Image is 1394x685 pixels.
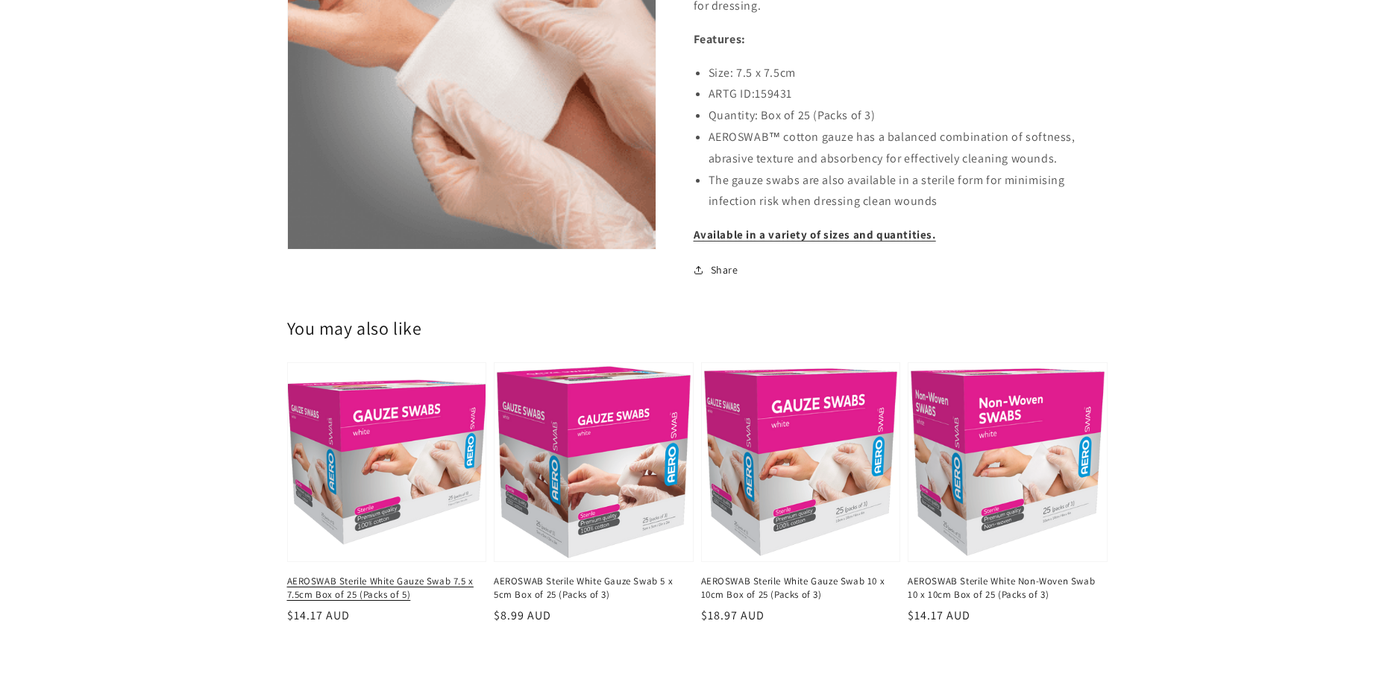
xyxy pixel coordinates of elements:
[709,83,1108,105] li: ARTG ID:
[908,575,1099,602] a: AEROSWAB Sterile White Non-Woven Swab 10 x 10cm Box of 25 (Packs of 3)
[709,63,1108,84] li: Size: 7.5 x 7.5cm
[694,261,738,280] summary: Share
[494,575,685,602] a: AEROSWAB Sterile White Gauze Swab 5 x 5cm Box of 25 (Packs of 3)
[755,86,792,101] span: 159431
[709,170,1108,213] li: The gauze swabs are also available in a sterile form for minimising infection risk when dressing ...
[709,105,1108,127] li: Quantity: Box of 25 (Packs of 3)
[694,227,936,242] a: Available in a variety of sizes and quantities.
[709,127,1108,170] li: AEROSWAB™ cotton gauze has a balanced combination of softness, abrasive texture and absorbency fo...
[287,317,1108,340] h2: You may also like
[701,575,892,602] a: AEROSWAB Sterile White Gauze Swab 10 x 10cm Box of 25 (Packs of 3)
[287,575,478,602] a: AEROSWAB Sterile White Gauze Swab 7.5 x 7.5cm Box of 25 (Packs of 5)
[694,31,746,47] strong: Features:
